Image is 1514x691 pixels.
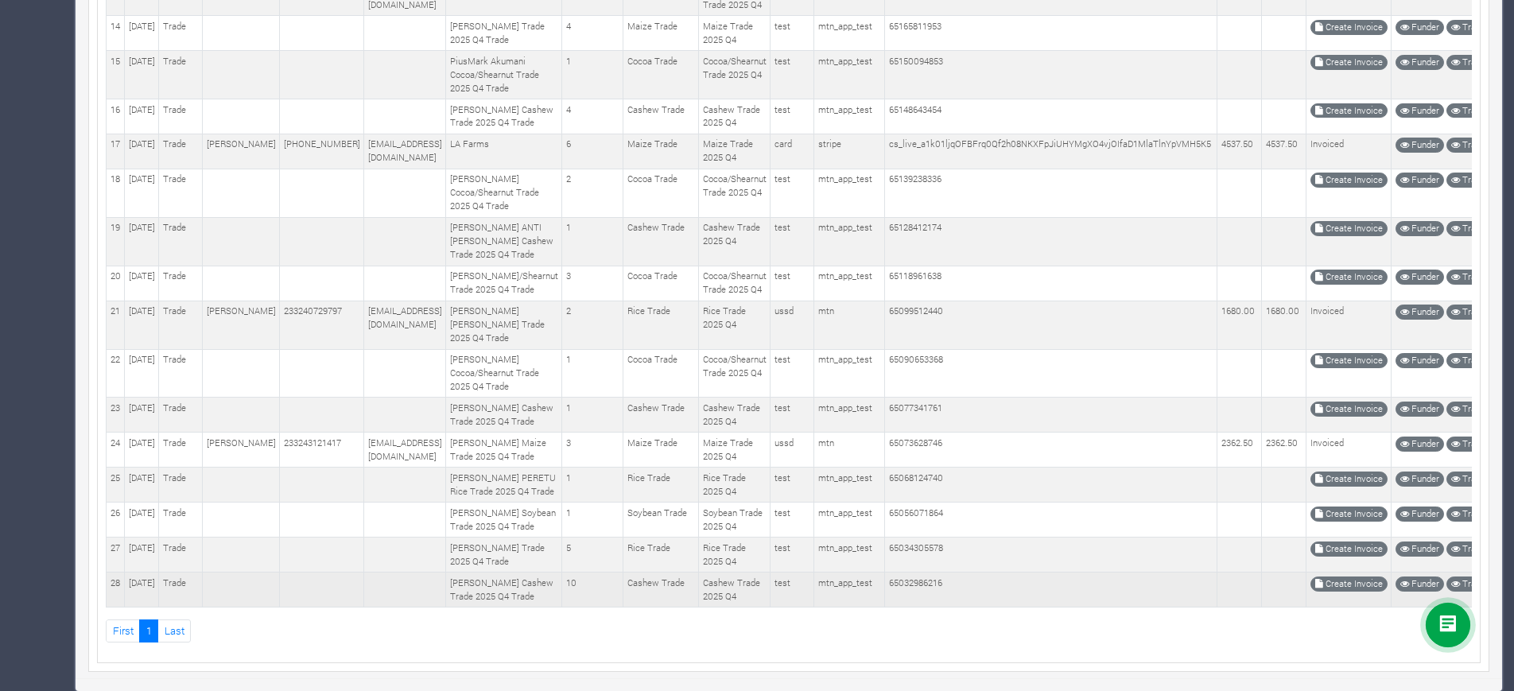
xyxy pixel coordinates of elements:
td: 2 [562,301,623,349]
a: Trade [1446,20,1490,35]
td: Invoiced [1306,134,1392,169]
a: Trade [1446,507,1490,522]
td: [DATE] [125,217,159,266]
td: 65073628746 [885,433,1217,468]
td: 16 [107,99,125,134]
td: Cocoa/Shearnut Trade 2025 Q4 [699,266,771,301]
td: [PERSON_NAME] Maize Trade 2025 Q4 Trade [446,433,562,468]
td: 18 [107,169,125,217]
td: 17 [107,134,125,169]
a: Trade [1446,353,1490,368]
a: Create Invoice [1310,576,1388,592]
a: Create Invoice [1310,20,1388,35]
a: Funder [1396,221,1444,236]
td: Maize Trade 2025 Q4 [699,433,771,468]
td: [PERSON_NAME] Cocoa/Shearnut Trade 2025 Q4 Trade [446,169,562,217]
td: [PERSON_NAME] Cocoa/Shearnut Trade 2025 Q4 Trade [446,349,562,398]
td: 1680.00 [1217,301,1262,349]
td: 65148643454 [885,99,1217,134]
td: [PERSON_NAME] Trade 2025 Q4 Trade [446,538,562,573]
td: test [771,51,814,99]
a: Create Invoice [1310,402,1388,417]
td: test [771,538,814,573]
td: 4537.50 [1262,134,1306,169]
td: 65150094853 [885,51,1217,99]
td: 65139238336 [885,169,1217,217]
a: Create Invoice [1310,353,1388,368]
a: Last [157,619,191,642]
a: Funder [1396,542,1444,557]
a: Trade [1446,437,1490,452]
td: [EMAIL_ADDRESS][DOMAIN_NAME] [364,134,446,169]
td: [PERSON_NAME] Soybean Trade 2025 Q4 Trade [446,503,562,538]
td: Trade [159,503,203,538]
td: mtn_app_test [814,51,885,99]
td: [PERSON_NAME] [PERSON_NAME] Trade 2025 Q4 Trade [446,301,562,349]
td: 25 [107,468,125,503]
td: 20 [107,266,125,301]
a: Funder [1396,437,1444,452]
td: 3 [562,266,623,301]
td: Rice Trade [623,301,699,349]
a: Trade [1446,472,1490,487]
td: Cocoa Trade [623,51,699,99]
td: Trade [159,398,203,433]
td: Cashew Trade 2025 Q4 [699,573,771,608]
td: [DATE] [125,169,159,217]
td: Rice Trade 2025 Q4 [699,301,771,349]
td: [DATE] [125,16,159,51]
td: [DATE] [125,51,159,99]
td: 3 [562,433,623,468]
a: Funder [1396,20,1444,35]
td: [PERSON_NAME] Trade 2025 Q4 Trade [446,16,562,51]
td: ussd [771,433,814,468]
td: Rice Trade 2025 Q4 [699,468,771,503]
a: Trade [1446,55,1490,70]
td: LA Farms [446,134,562,169]
a: Funder [1396,173,1444,188]
td: [DATE] [125,398,159,433]
td: [DATE] [125,349,159,398]
td: 10 [562,573,623,608]
td: Rice Trade [623,538,699,573]
a: Create Invoice [1310,173,1388,188]
td: Trade [159,169,203,217]
td: PiusMark Akumani Cocoa/Shearnut Trade 2025 Q4 Trade [446,51,562,99]
td: mtn [814,301,885,349]
td: 1 [562,217,623,266]
td: 233243121417 [280,433,364,468]
td: 65056071864 [885,503,1217,538]
td: 6 [562,134,623,169]
td: test [771,99,814,134]
td: mtn_app_test [814,538,885,573]
td: test [771,573,814,608]
td: Cocoa Trade [623,349,699,398]
td: 21 [107,301,125,349]
td: Maize Trade 2025 Q4 [699,134,771,169]
td: Cashew Trade [623,573,699,608]
td: 4537.50 [1217,134,1262,169]
a: Create Invoice [1310,55,1388,70]
td: 65077341761 [885,398,1217,433]
td: [DATE] [125,433,159,468]
td: Trade [159,433,203,468]
td: 22 [107,349,125,398]
td: mtn_app_test [814,468,885,503]
td: [PERSON_NAME] Cashew Trade 2025 Q4 Trade [446,573,562,608]
td: 4 [562,99,623,134]
td: 28 [107,573,125,608]
td: 65090653368 [885,349,1217,398]
a: Trade [1446,138,1490,153]
a: Create Invoice [1310,507,1388,522]
td: Soybean Trade [623,503,699,538]
nav: Page Navigation [106,619,1472,642]
a: Funder [1396,305,1444,320]
td: mtn_app_test [814,99,885,134]
a: Funder [1396,55,1444,70]
td: [PERSON_NAME] [203,134,280,169]
td: [DATE] [125,301,159,349]
td: [DATE] [125,468,159,503]
td: Cashew Trade 2025 Q4 [699,398,771,433]
td: 2 [562,169,623,217]
td: ussd [771,301,814,349]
